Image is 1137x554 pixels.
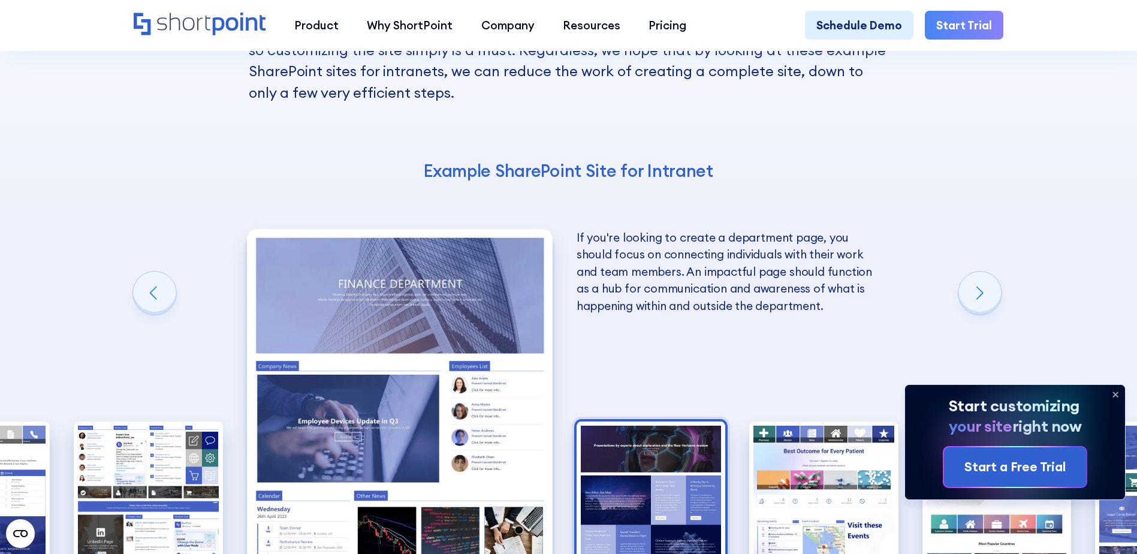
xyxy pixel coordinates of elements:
[133,272,176,315] div: Previous slide
[958,272,1002,315] div: Next slide
[635,11,701,39] a: Pricing
[280,11,352,39] a: Product
[294,17,339,34] div: Product
[548,11,634,39] a: Resources
[353,11,467,39] a: Why ShortPoint
[6,519,35,548] button: Open CMP widget
[367,17,453,34] div: Why ShortPoint
[649,17,686,34] div: Pricing
[925,11,1003,39] a: Start Trial
[944,447,1086,487] a: Start a Free Trial
[563,17,620,34] div: Resources
[1077,496,1137,554] iframe: Chat Widget
[481,17,535,34] div: Company
[249,160,888,182] h4: Example SharePoint Site for Intranet
[805,11,913,39] a: Schedule Demo
[134,13,266,37] a: Home
[964,457,1066,477] div: Start a Free Trial
[467,11,548,39] a: Company
[577,229,882,314] p: If you're looking to create a department page, you should focus on connecting individuals with th...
